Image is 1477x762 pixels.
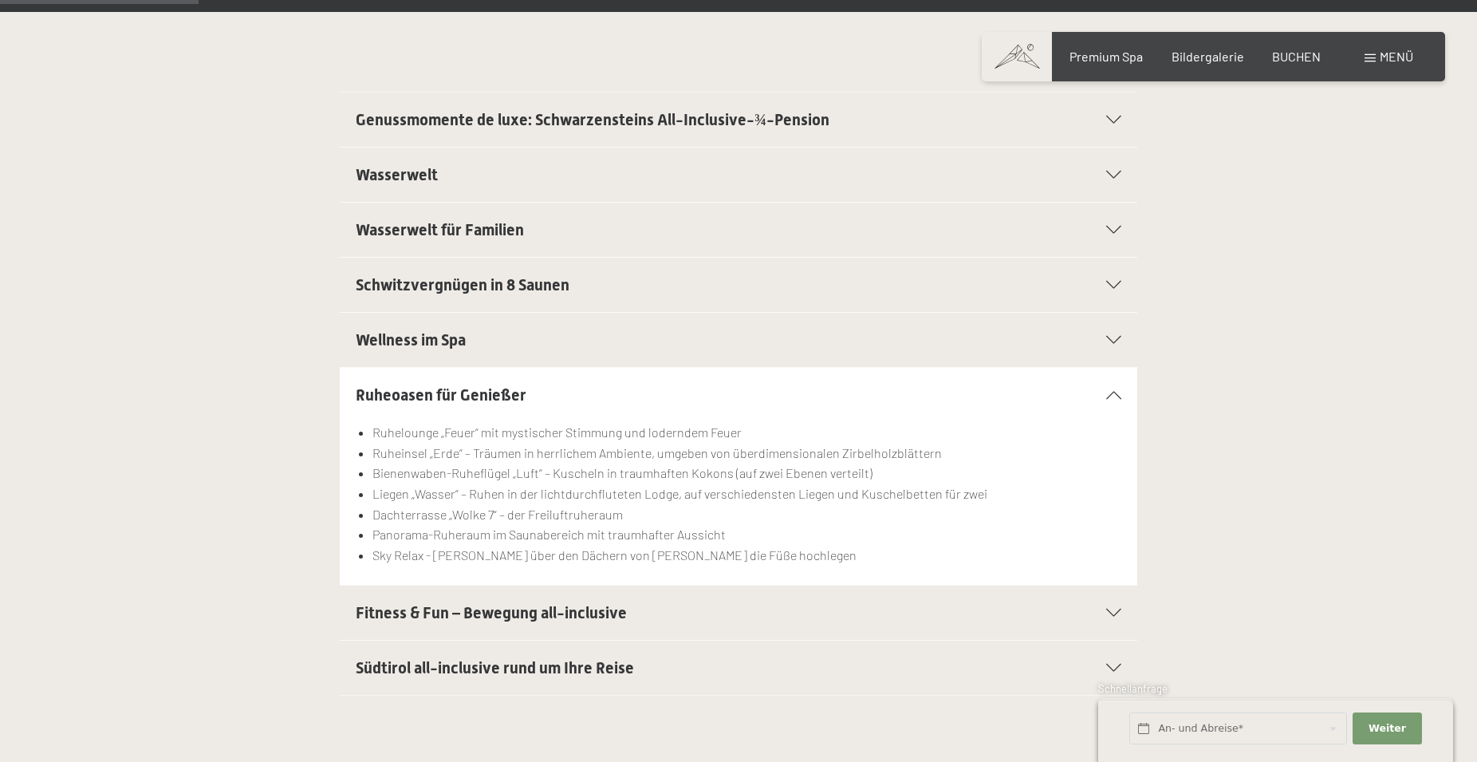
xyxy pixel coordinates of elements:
li: Dachterrasse „Wolke 7“ – der Freiluftruheraum [372,504,1121,525]
span: Wellness im Spa [356,330,466,349]
span: Weiter [1369,721,1406,736]
a: Bildergalerie [1172,49,1244,64]
li: Ruhelounge „Feuer“ mit mystischer Stimmung und loderndem Feuer [372,422,1121,443]
li: Sky Relax - [PERSON_NAME] über den Dächern von [PERSON_NAME] die Füße hochlegen [372,545,1121,566]
a: Premium Spa [1069,49,1143,64]
span: Ruheoasen für Genießer [356,385,526,405]
span: Schwitzvergnügen in 8 Saunen [356,275,569,294]
li: Panorama-Ruheraum im Saunabereich mit traumhafter Aussicht [372,524,1121,545]
a: BUCHEN [1272,49,1321,64]
span: Fitness & Fun – Bewegung all-inclusive [356,603,627,622]
span: Südtirol all-inclusive rund um Ihre Reise [356,658,634,677]
li: Liegen „Wasser“ – Ruhen in der lichtdurchfluteten Lodge, auf verschiedensten Liegen und Kuschelbe... [372,484,1121,504]
span: Wasserwelt [356,165,438,184]
li: Ruheinsel „Erde“ – Träumen in herrlichem Ambiente, umgeben von überdimensionalen Zirbelholzblättern [372,443,1121,464]
span: Genussmomente de luxe: Schwarzensteins All-Inclusive-¾-Pension [356,110,829,129]
span: Schnellanfrage [1098,682,1168,695]
span: Wasserwelt für Familien [356,220,524,239]
li: Bienenwaben-Ruheflügel „Luft“ – Kuscheln in traumhaften Kokons (auf zwei Ebenen verteilt) [372,463,1121,484]
span: Menü [1380,49,1413,64]
button: Weiter [1353,713,1421,745]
